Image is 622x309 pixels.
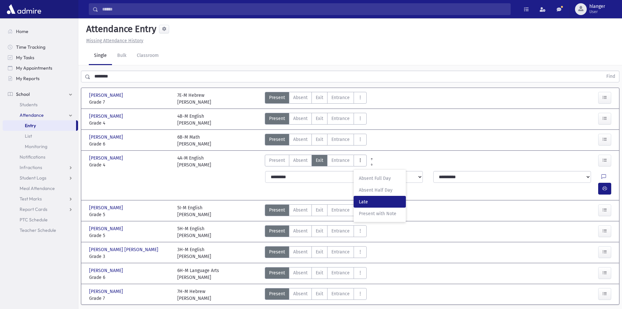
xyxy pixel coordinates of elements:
[177,134,211,147] div: 6B-M Math [PERSON_NAME]
[293,115,308,122] span: Absent
[265,134,367,147] div: AttTypes
[316,94,323,101] span: Exit
[331,228,350,234] span: Entrance
[3,204,78,215] a: Report Cards
[177,113,211,127] div: 4B-M English [PERSON_NAME]
[265,92,367,106] div: AttTypes
[293,249,308,255] span: Absent
[269,290,285,297] span: Present
[331,249,350,255] span: Entrance
[3,152,78,162] a: Notifications
[89,134,124,141] span: [PERSON_NAME]
[269,94,285,101] span: Present
[20,185,55,191] span: Meal Attendance
[20,112,44,118] span: Attendance
[3,89,78,99] a: School
[316,290,323,297] span: Exit
[84,38,143,43] a: Missing Attendance History
[331,115,350,122] span: Entrance
[177,204,211,218] div: 5I-M English [PERSON_NAME]
[316,157,323,164] span: Exit
[316,136,323,143] span: Exit
[316,115,323,122] span: Exit
[89,92,124,99] span: [PERSON_NAME]
[331,207,350,214] span: Entrance
[602,71,619,82] button: Find
[89,274,171,281] span: Grade 6
[316,228,323,234] span: Exit
[89,141,171,147] span: Grade 6
[25,123,36,129] span: Entry
[269,249,285,255] span: Present
[316,269,323,276] span: Exit
[89,253,171,260] span: Grade 3
[3,183,78,194] a: Meal Attendance
[89,232,171,239] span: Grade 5
[293,228,308,234] span: Absent
[89,211,171,218] span: Grade 5
[89,120,171,127] span: Grade 4
[89,155,124,162] span: [PERSON_NAME]
[3,215,78,225] a: PTC Schedule
[20,175,46,181] span: Student Logs
[331,136,350,143] span: Entrance
[3,131,78,141] a: List
[20,154,45,160] span: Notifications
[177,246,211,260] div: 3H-M English [PERSON_NAME]
[3,63,78,73] a: My Appointments
[89,295,171,302] span: Grade 7
[20,227,56,233] span: Teacher Schedule
[359,210,401,217] span: Present with Note
[3,162,78,173] a: Infractions
[89,99,171,106] span: Grade 7
[5,3,43,16] img: AdmirePro
[3,141,78,152] a: Monitoring
[20,164,42,170] span: Infractions
[331,94,350,101] span: Entrance
[89,47,112,65] a: Single
[20,206,47,212] span: Report Cards
[3,110,78,120] a: Attendance
[293,290,308,297] span: Absent
[98,3,510,15] input: Search
[177,92,211,106] div: 7E-M Hebrew [PERSON_NAME]
[269,115,285,122] span: Present
[269,136,285,143] span: Present
[359,187,401,194] span: Absent Half Day
[25,133,32,139] span: List
[16,65,52,71] span: My Appointments
[3,120,76,131] a: Entry
[293,269,308,276] span: Absent
[269,228,285,234] span: Present
[89,113,124,120] span: [PERSON_NAME]
[84,24,156,35] h5: Attendance Entry
[20,102,38,108] span: Students
[265,288,367,302] div: AttTypes
[89,204,124,211] span: [PERSON_NAME]
[177,267,219,281] div: 6H-M Language Arts [PERSON_NAME]
[269,157,285,164] span: Present
[112,47,132,65] a: Bulk
[589,4,605,9] span: hlanger
[265,204,367,218] div: AttTypes
[293,136,308,143] span: Absent
[3,42,78,52] a: Time Tracking
[20,196,42,202] span: Test Marks
[3,99,78,110] a: Students
[177,155,211,168] div: 4A-M English [PERSON_NAME]
[265,267,367,281] div: AttTypes
[86,38,143,43] u: Missing Attendance History
[359,198,401,205] span: Late
[265,246,367,260] div: AttTypes
[3,52,78,63] a: My Tasks
[3,225,78,235] a: Teacher Schedule
[89,267,124,274] span: [PERSON_NAME]
[359,175,401,182] span: Absent Full Day
[316,207,323,214] span: Exit
[3,26,78,37] a: Home
[132,47,164,65] a: Classroom
[589,9,605,14] span: User
[331,269,350,276] span: Entrance
[293,94,308,101] span: Absent
[265,113,367,127] div: AttTypes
